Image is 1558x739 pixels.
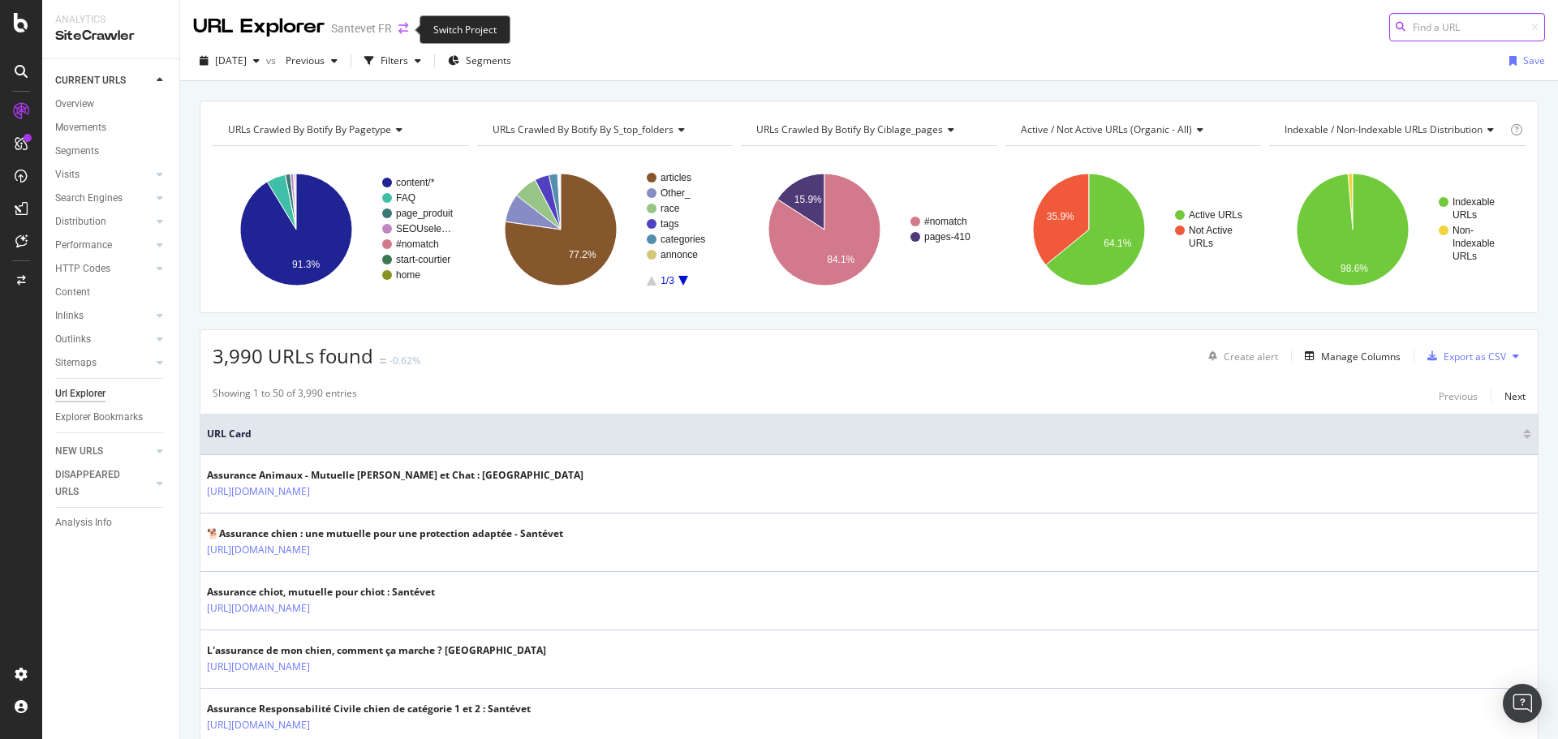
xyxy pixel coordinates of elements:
text: 35.9% [1046,211,1074,222]
div: HTTP Codes [55,260,110,277]
div: NEW URLS [55,443,103,460]
a: Segments [55,143,168,160]
text: categories [661,234,705,245]
svg: A chart. [1269,159,1523,300]
div: Outlinks [55,331,91,348]
div: -0.62% [389,354,420,367]
a: Url Explorer [55,385,168,402]
text: URLs [1189,238,1213,249]
div: Movements [55,119,106,136]
div: Url Explorer [55,385,105,402]
div: Overview [55,96,94,113]
text: Indexable [1453,196,1495,208]
a: Sitemaps [55,354,152,372]
a: HTTP Codes [55,260,152,277]
text: SEOUsele… [396,223,451,234]
text: start-courtier [396,254,450,265]
text: 98.6% [1341,263,1368,274]
button: Next [1504,386,1526,406]
h4: URLs Crawled By Botify By ciblage_pages [753,117,983,143]
text: #nomatch [396,238,439,250]
div: CURRENT URLS [55,72,126,89]
div: Sitemaps [55,354,97,372]
div: Search Engines [55,190,123,207]
span: 3,990 URLs found [213,342,373,369]
button: Filters [358,48,428,74]
div: URL Explorer [193,13,325,41]
svg: A chart. [213,159,467,300]
a: Inlinks [55,307,152,324]
div: 🐕Assurance chien : une mutuelle pour une protection adaptée - Santévet [207,526,563,541]
div: arrow-right-arrow-left [398,23,408,34]
h4: Indexable / Non-Indexable URLs Distribution [1281,117,1507,143]
svg: A chart. [1005,159,1259,300]
a: Distribution [55,213,152,230]
div: Switch Project [420,15,510,44]
div: A chart. [741,159,995,300]
text: race [661,203,680,214]
text: 84.1% [827,254,854,265]
button: Manage Columns [1298,346,1401,366]
text: 91.3% [292,259,320,270]
text: Other_ [661,187,691,199]
text: 15.9% [794,194,822,205]
a: DISAPPEARED URLS [55,466,152,501]
div: Distribution [55,213,106,230]
span: URLs Crawled By Botify By ciblage_pages [756,122,943,136]
div: Content [55,284,90,301]
a: NEW URLS [55,443,152,460]
span: URLs Crawled By Botify By pagetype [228,122,391,136]
svg: A chart. [477,159,731,300]
button: Previous [279,48,344,74]
div: Open Intercom Messenger [1503,684,1542,723]
div: Manage Columns [1321,350,1401,363]
text: FAQ [396,192,415,204]
button: Segments [441,48,518,74]
div: Visits [55,166,80,183]
div: Previous [1439,389,1478,403]
span: Segments [466,54,511,67]
button: Create alert [1202,343,1278,369]
text: Non- [1453,225,1474,236]
text: content/* [396,177,435,188]
a: Content [55,284,168,301]
text: page_produit [396,208,454,219]
span: Active / Not Active URLs (organic - all) [1021,122,1192,136]
a: Performance [55,237,152,254]
a: Outlinks [55,331,152,348]
button: Previous [1439,386,1478,406]
div: Explorer Bookmarks [55,409,143,426]
button: Save [1503,48,1545,74]
input: Find a URL [1389,13,1545,41]
div: DISAPPEARED URLS [55,466,137,501]
div: Export as CSV [1444,350,1506,363]
div: SiteCrawler [55,27,166,45]
a: Explorer Bookmarks [55,409,168,426]
text: home [396,269,420,281]
div: Assurance Animaux - Mutuelle [PERSON_NAME] et Chat : [GEOGRAPHIC_DATA] [207,468,583,483]
div: Performance [55,237,112,254]
a: [URL][DOMAIN_NAME] [207,717,310,733]
a: [URL][DOMAIN_NAME] [207,600,310,617]
div: Filters [381,54,408,67]
span: URL Card [207,427,1519,441]
a: Analysis Info [55,514,168,531]
text: annonce [661,249,698,260]
div: Save [1523,54,1545,67]
a: Overview [55,96,168,113]
a: [URL][DOMAIN_NAME] [207,542,310,558]
a: CURRENT URLS [55,72,152,89]
span: URLs Crawled By Botify By s_top_folders [493,122,674,136]
div: Analytics [55,13,166,27]
img: Equal [380,359,386,363]
button: [DATE] [193,48,266,74]
a: Movements [55,119,168,136]
a: Search Engines [55,190,152,207]
div: Assurance Responsabilité Civile chien de catégorie 1 et 2 : Santévet [207,702,531,716]
h4: URLs Crawled By Botify By s_top_folders [489,117,719,143]
span: Indexable / Non-Indexable URLs distribution [1285,122,1483,136]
